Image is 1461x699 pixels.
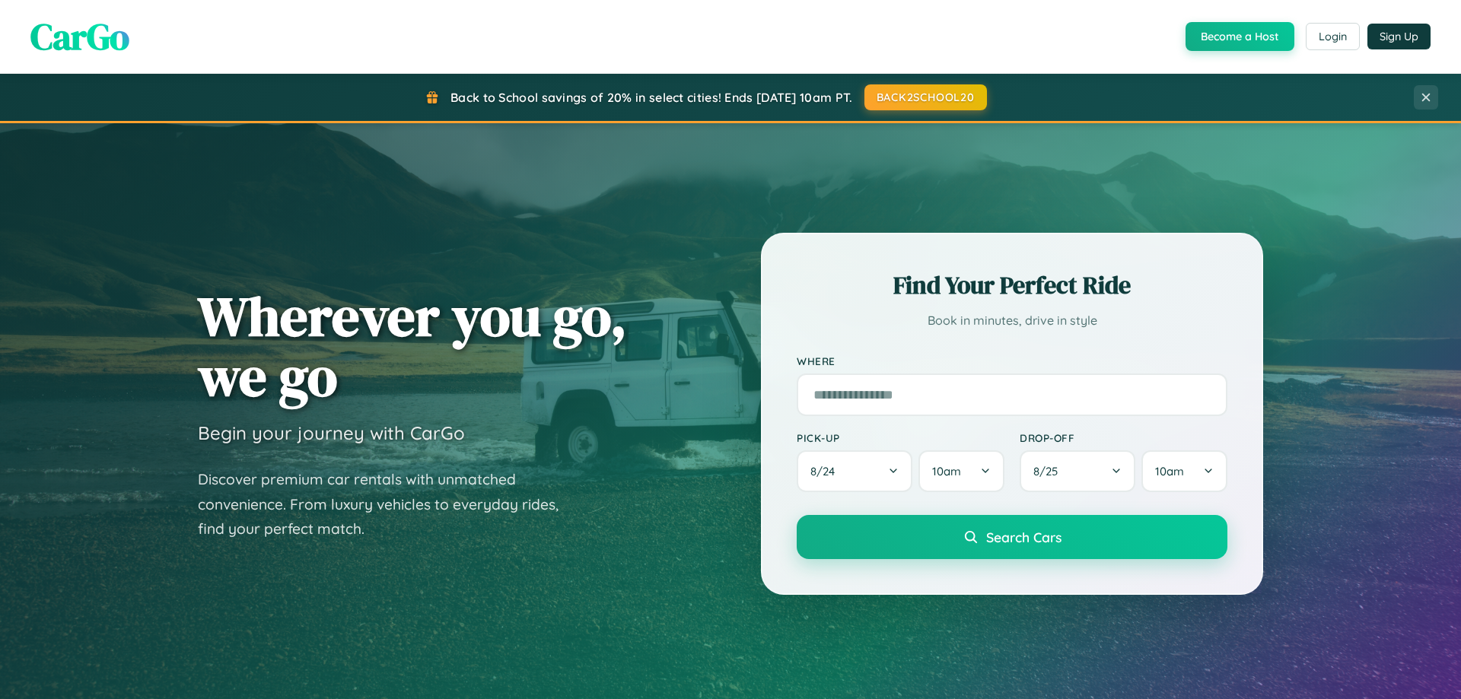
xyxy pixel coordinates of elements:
h1: Wherever you go, we go [198,286,627,406]
span: CarGo [30,11,129,62]
p: Discover premium car rentals with unmatched convenience. From luxury vehicles to everyday rides, ... [198,467,578,542]
span: 8 / 24 [810,464,842,478]
h2: Find Your Perfect Ride [797,268,1227,302]
span: 8 / 25 [1033,464,1065,478]
button: Login [1306,23,1360,50]
label: Where [797,354,1227,367]
h3: Begin your journey with CarGo [198,421,465,444]
button: BACK2SCHOOL20 [864,84,987,110]
button: 10am [918,450,1004,492]
span: 10am [1155,464,1184,478]
button: Sign Up [1367,24,1431,49]
label: Drop-off [1020,431,1227,444]
button: Search Cars [797,515,1227,559]
button: Become a Host [1186,22,1294,51]
button: 8/25 [1020,450,1135,492]
label: Pick-up [797,431,1004,444]
span: 10am [932,464,961,478]
button: 10am [1141,450,1227,492]
span: Back to School savings of 20% in select cities! Ends [DATE] 10am PT. [450,90,852,105]
button: 8/24 [797,450,912,492]
p: Book in minutes, drive in style [797,310,1227,332]
span: Search Cars [986,529,1062,545]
